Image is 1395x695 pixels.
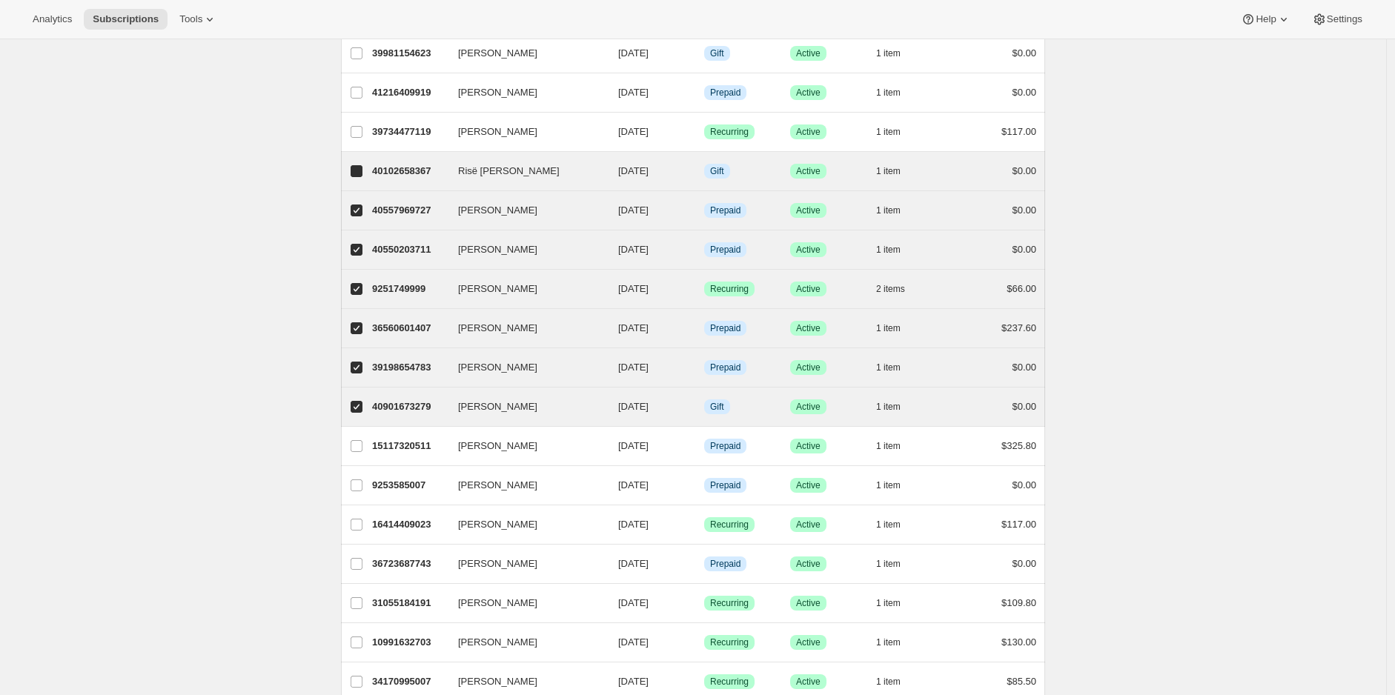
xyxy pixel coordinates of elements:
[796,165,821,177] span: Active
[710,362,740,373] span: Prepaid
[458,635,537,650] span: [PERSON_NAME]
[876,204,901,216] span: 1 item
[458,674,537,689] span: [PERSON_NAME]
[372,282,446,296] p: 9251749999
[710,636,749,648] span: Recurring
[1012,244,1036,255] span: $0.00
[1012,479,1036,491] span: $0.00
[1256,13,1276,25] span: Help
[710,558,740,570] span: Prepaid
[449,316,597,340] button: [PERSON_NAME]
[796,244,821,256] span: Active
[372,122,1036,142] div: 39734477119[PERSON_NAME][DATE]SuccessRecurringSuccessActive1 item$117.00
[170,9,226,30] button: Tools
[449,670,597,694] button: [PERSON_NAME]
[372,82,1036,103] div: 41216409919[PERSON_NAME][DATE]InfoPrepaidSuccessActive1 item$0.00
[618,519,649,530] span: [DATE]
[93,13,159,25] span: Subscriptions
[84,9,168,30] button: Subscriptions
[1001,597,1036,608] span: $109.80
[618,47,649,59] span: [DATE]
[876,636,901,648] span: 1 item
[618,676,649,687] span: [DATE]
[876,362,901,373] span: 1 item
[449,199,597,222] button: [PERSON_NAME]
[372,85,446,100] p: 41216409919
[876,122,917,142] button: 1 item
[1012,362,1036,373] span: $0.00
[1012,558,1036,569] span: $0.00
[876,82,917,103] button: 1 item
[1232,9,1299,30] button: Help
[372,203,446,218] p: 40557969727
[458,203,537,218] span: [PERSON_NAME]
[458,399,537,414] span: [PERSON_NAME]
[372,279,1036,299] div: 9251749999[PERSON_NAME][DATE]SuccessRecurringSuccessActive2 items$66.00
[876,126,901,138] span: 1 item
[618,165,649,176] span: [DATE]
[449,434,597,458] button: [PERSON_NAME]
[710,165,724,177] span: Gift
[372,514,1036,535] div: 16414409023[PERSON_NAME][DATE]SuccessRecurringSuccessActive1 item$117.00
[710,244,740,256] span: Prepaid
[449,631,597,654] button: [PERSON_NAME]
[372,239,1036,260] div: 40550203711[PERSON_NAME][DATE]InfoPrepaidSuccessActive1 item$0.00
[449,591,597,615] button: [PERSON_NAME]
[1001,519,1036,530] span: $117.00
[458,124,537,139] span: [PERSON_NAME]
[876,440,901,452] span: 1 item
[876,597,901,609] span: 1 item
[372,357,1036,378] div: 39198654783[PERSON_NAME][DATE]InfoPrepaidSuccessActive1 item$0.00
[458,596,537,611] span: [PERSON_NAME]
[458,478,537,493] span: [PERSON_NAME]
[618,479,649,491] span: [DATE]
[1012,47,1036,59] span: $0.00
[1303,9,1371,30] button: Settings
[24,9,81,30] button: Analytics
[876,401,901,413] span: 1 item
[372,439,446,453] p: 15117320511
[618,204,649,216] span: [DATE]
[876,553,917,574] button: 1 item
[372,242,446,257] p: 40550203711
[796,597,821,609] span: Active
[876,244,901,256] span: 1 item
[372,478,446,493] p: 9253585007
[372,674,446,689] p: 34170995007
[458,321,537,336] span: [PERSON_NAME]
[458,360,537,375] span: [PERSON_NAME]
[449,552,597,576] button: [PERSON_NAME]
[876,676,901,688] span: 1 item
[449,81,597,104] button: [PERSON_NAME]
[372,200,1036,221] div: 40557969727[PERSON_NAME][DATE]InfoPrepaidSuccessActive1 item$0.00
[876,239,917,260] button: 1 item
[449,356,597,379] button: [PERSON_NAME]
[372,321,446,336] p: 36560601407
[1007,283,1036,294] span: $66.00
[372,517,446,532] p: 16414409023
[1012,204,1036,216] span: $0.00
[449,473,597,497] button: [PERSON_NAME]
[372,593,1036,613] div: 31055184191[PERSON_NAME][DATE]SuccessRecurringSuccessActive1 item$109.80
[1012,87,1036,98] span: $0.00
[372,556,446,571] p: 36723687743
[876,200,917,221] button: 1 item
[1327,13,1362,25] span: Settings
[710,401,724,413] span: Gift
[710,204,740,216] span: Prepaid
[876,283,905,295] span: 2 items
[372,596,446,611] p: 31055184191
[618,126,649,137] span: [DATE]
[372,399,446,414] p: 40901673279
[449,159,597,183] button: Risë [PERSON_NAME]
[372,124,446,139] p: 39734477119
[618,401,649,412] span: [DATE]
[796,401,821,413] span: Active
[618,322,649,333] span: [DATE]
[1012,401,1036,412] span: $0.00
[876,165,901,177] span: 1 item
[372,43,1036,64] div: 39981154623[PERSON_NAME][DATE]InfoGiftSuccessActive1 item$0.00
[372,436,1036,456] div: 15117320511[PERSON_NAME][DATE]InfoPrepaidSuccessActive1 item$325.80
[458,164,560,179] span: Risë [PERSON_NAME]
[710,47,724,59] span: Gift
